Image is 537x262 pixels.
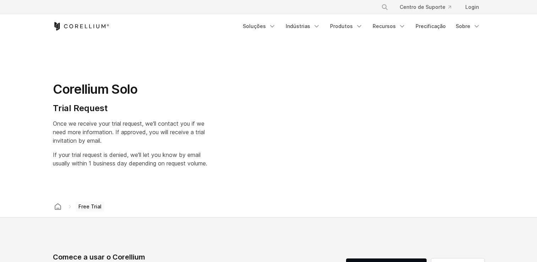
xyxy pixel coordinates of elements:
font: Sobre [456,23,470,30]
div: Menu de navegação [239,20,484,33]
span: Once we receive your trial request, we'll contact you if we need more information. If approved, y... [53,120,205,144]
font: Produtos [330,23,353,30]
h1: Corellium Solo [53,81,207,97]
span: Free Trial [76,202,104,212]
font: Centro de Suporte [400,4,445,11]
font: Soluções [243,23,266,30]
a: Login [460,1,484,13]
a: Corellium Início [53,22,109,31]
font: Recursos [373,23,396,30]
button: Procurar [378,1,391,13]
a: Corellium em casa [51,202,64,212]
span: If your trial request is denied, we'll let you know by email usually within 1 business day depend... [53,151,207,167]
div: Menu de navegação [373,1,484,13]
font: Indústrias [286,23,310,30]
a: Precificação [411,20,450,33]
h4: Trial Request [53,103,207,114]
